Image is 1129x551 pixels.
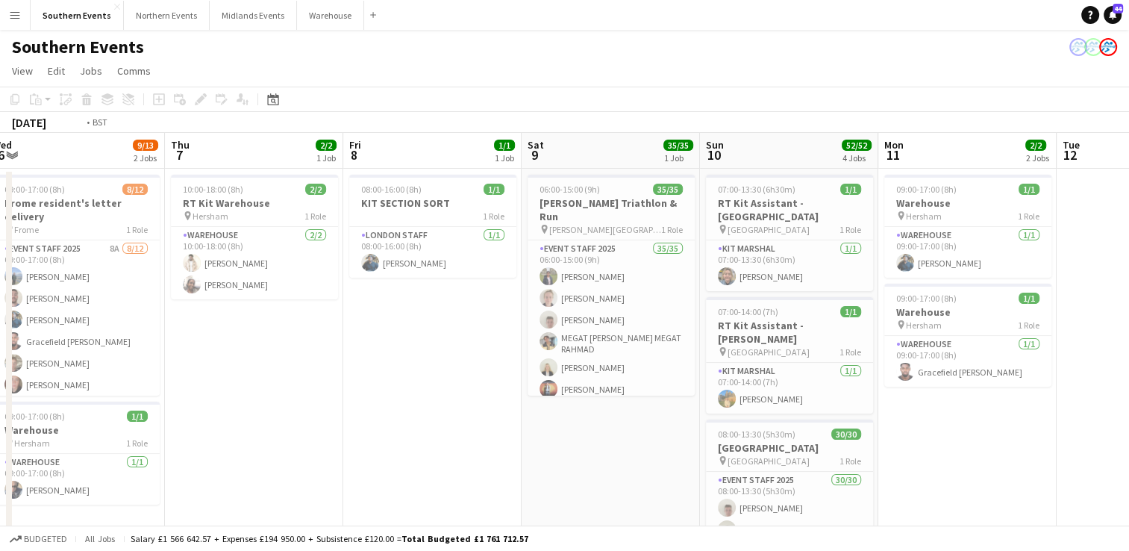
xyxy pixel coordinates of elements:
[74,61,108,81] a: Jobs
[210,1,297,30] button: Midlands Events
[80,64,102,78] span: Jobs
[117,64,151,78] span: Comms
[1099,38,1117,56] app-user-avatar: RunThrough Events
[42,61,71,81] a: Edit
[1069,38,1087,56] app-user-avatar: RunThrough Events
[12,64,33,78] span: View
[82,533,118,544] span: All jobs
[124,1,210,30] button: Northern Events
[12,36,144,58] h1: Southern Events
[297,1,364,30] button: Warehouse
[93,116,107,128] div: BST
[6,61,39,81] a: View
[401,533,528,544] span: Total Budgeted £1 761 712.57
[48,64,65,78] span: Edit
[7,531,69,547] button: Budgeted
[1104,6,1122,24] a: 44
[24,534,67,544] span: Budgeted
[31,1,124,30] button: Southern Events
[1113,4,1123,13] span: 44
[131,533,528,544] div: Salary £1 566 642.57 + Expenses £194 950.00 + Subsistence £120.00 =
[12,115,46,130] div: [DATE]
[111,61,157,81] a: Comms
[1084,38,1102,56] app-user-avatar: RunThrough Events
